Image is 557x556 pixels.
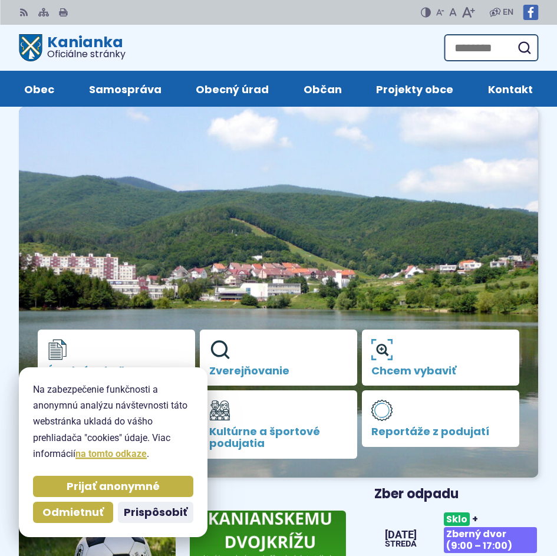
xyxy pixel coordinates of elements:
span: Samospráva [89,71,162,107]
button: Prijať anonymné [33,476,193,497]
button: Odmietnuť [33,502,113,523]
h1: Kanianka [42,35,126,59]
span: Kultúrne a športové podujatia [209,426,348,449]
span: Kontakt [488,71,533,107]
span: Odmietnuť [42,506,104,519]
span: Prijať anonymné [67,480,160,494]
a: Samospráva [84,71,167,107]
span: Chcem vybaviť [371,365,510,377]
a: Obecný úrad [190,71,275,107]
span: Zverejňovanie [209,365,348,377]
a: Kontakt [483,71,539,107]
a: Zverejňovanie [200,330,357,386]
a: Úradná tabuľa [38,330,195,386]
a: Obec [19,71,60,107]
a: EN [500,5,516,19]
span: Projekty obce [376,71,453,107]
span: Zberný dvor (9:00 – 17:00) [444,527,537,552]
span: Reportáže z podujatí [371,426,510,437]
a: Občan [298,71,348,107]
a: Projekty obce [371,71,459,107]
img: Prejsť na domovskú stránku [19,34,42,61]
span: Prispôsobiť [124,506,187,519]
a: Reportáže z podujatí [362,390,519,447]
a: Logo Kanianka, prejsť na domovskú stránku. [19,34,126,61]
a: Kultúrne a športové podujatia [200,390,357,459]
h3: Zber odpadu [374,487,538,501]
span: Oficiálne stránky [47,50,126,59]
button: Prispôsobiť [118,502,193,523]
a: Chcem vybaviť [362,330,519,386]
span: Občan [304,71,342,107]
span: Sklo [444,512,470,526]
a: na tomto odkaze [75,448,147,459]
span: EN [503,5,513,19]
p: Na zabezpečenie funkčnosti a anonymnú analýzu návštevnosti táto webstránka ukladá do vášho prehli... [33,381,193,462]
span: [DATE] [385,529,417,540]
span: Obecný úrad [196,71,269,107]
span: Úradná tabuľa [47,365,186,377]
span: Obec [24,71,54,107]
img: Prejsť na Facebook stránku [523,5,538,20]
span: streda [385,540,417,548]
